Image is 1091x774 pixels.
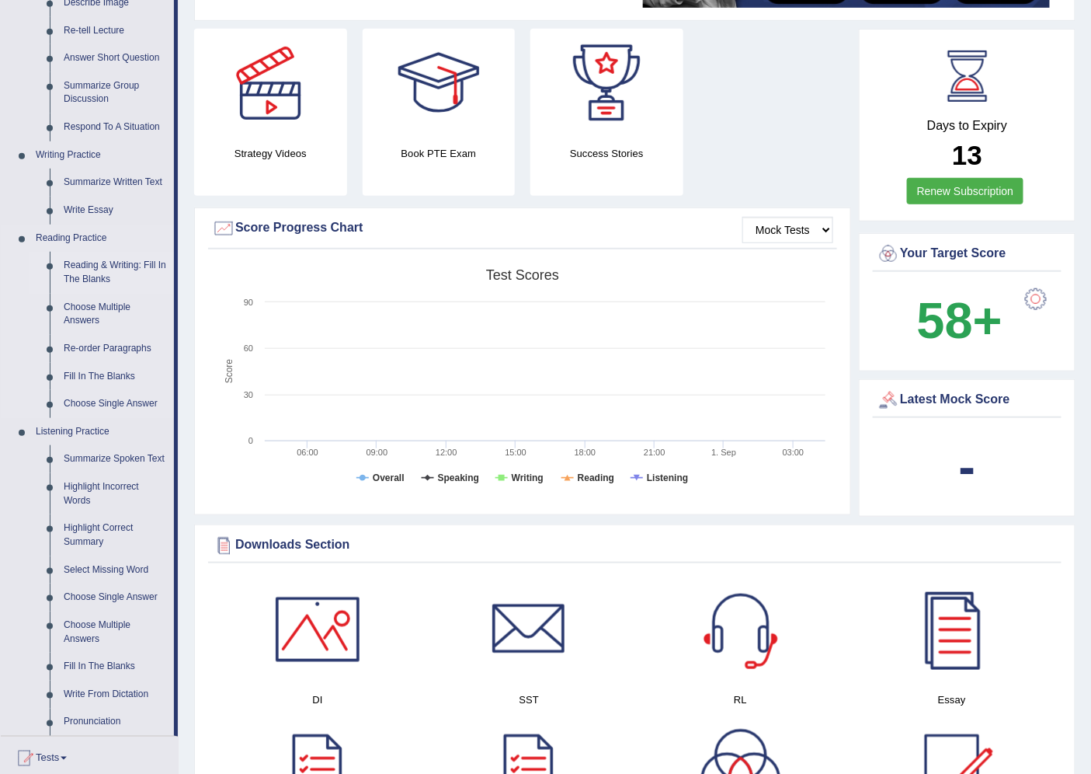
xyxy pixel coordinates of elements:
[959,438,976,495] b: -
[854,692,1050,708] h4: Essay
[29,418,174,446] a: Listening Practice
[952,140,982,170] b: 13
[711,448,736,457] tspan: 1. Sep
[57,335,174,363] a: Re-order Paragraphs
[57,653,174,681] a: Fill In The Blanks
[57,17,174,45] a: Re-tell Lecture
[57,445,174,473] a: Summarize Spoken Text
[244,390,253,399] text: 30
[57,252,174,293] a: Reading & Writing: Fill In The Blanks
[578,472,614,483] tspan: Reading
[244,298,253,307] text: 90
[57,473,174,514] a: Highlight Incorrect Words
[57,584,174,612] a: Choose Single Answer
[575,448,596,457] text: 18:00
[647,472,688,483] tspan: Listening
[436,448,457,457] text: 12:00
[783,448,804,457] text: 03:00
[643,692,839,708] h4: RL
[57,169,174,197] a: Summarize Written Text
[363,145,516,162] h4: Book PTE Exam
[57,681,174,709] a: Write From Dictation
[57,390,174,418] a: Choose Single Answer
[194,145,347,162] h4: Strategy Videos
[57,44,174,72] a: Answer Short Question
[57,612,174,653] a: Choose Multiple Answers
[297,448,318,457] text: 06:00
[248,436,253,445] text: 0
[505,448,526,457] text: 15:00
[57,363,174,391] a: Fill In The Blanks
[57,72,174,113] a: Summarize Group Discussion
[57,197,174,225] a: Write Essay
[431,692,627,708] h4: SST
[57,113,174,141] a: Respond To A Situation
[877,389,1058,412] div: Latest Mock Score
[29,225,174,253] a: Reading Practice
[244,343,253,353] text: 60
[512,472,544,483] tspan: Writing
[917,292,1002,349] b: 58+
[877,119,1058,133] h4: Days to Expiry
[29,141,174,169] a: Writing Practice
[367,448,388,457] text: 09:00
[57,709,174,737] a: Pronunciation
[220,692,415,708] h4: DI
[877,242,1058,266] div: Your Target Score
[212,217,833,240] div: Score Progress Chart
[57,556,174,584] a: Select Missing Word
[57,294,174,335] a: Choose Multiple Answers
[530,145,683,162] h4: Success Stories
[212,534,1058,557] div: Downloads Section
[373,472,405,483] tspan: Overall
[644,448,665,457] text: 21:00
[438,472,479,483] tspan: Speaking
[57,514,174,556] a: Highlight Correct Summary
[224,359,235,384] tspan: Score
[486,267,559,283] tspan: Test scores
[907,178,1024,204] a: Renew Subscription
